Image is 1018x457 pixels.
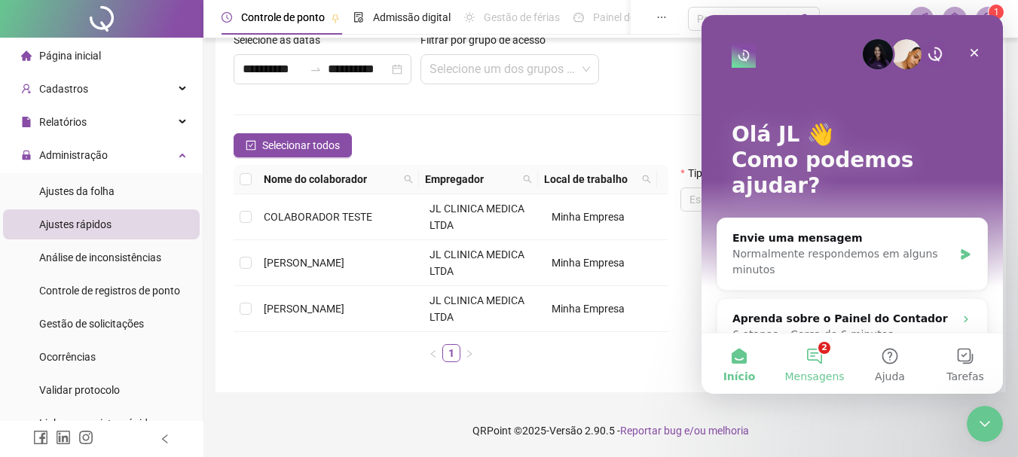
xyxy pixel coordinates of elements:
span: Gestão de solicitações [39,318,144,330]
span: file-done [353,12,364,23]
span: search [800,14,812,25]
span: left [429,349,438,358]
span: 1 [994,7,999,17]
span: Análise de inconsistências [39,251,161,264]
span: search [642,175,651,184]
img: 90326 [977,8,999,30]
span: Painel do DP [593,11,652,23]
span: Gestão de férias [484,11,560,23]
footer: QRPoint © 2025 - 2.90.5 - [203,404,1018,457]
span: bell [948,12,961,26]
iframe: Intercom live chat [967,406,1003,442]
span: facebook [33,430,48,445]
a: 1 [443,345,460,361]
span: Link para registro rápido [39,417,154,429]
span: JL CLINICA MEDICA LTDA [430,203,524,231]
span: search [404,175,413,184]
label: Tipo de operação [680,165,778,181]
span: Ajustes da folha [39,185,115,197]
span: Relatórios [39,116,87,128]
span: Local de trabalho [544,171,636,187]
span: left [160,434,170,444]
span: user-add [21,84,32,94]
span: JL CLINICA MEDICA LTDA [829,11,900,27]
span: search [639,168,654,190]
label: Filtrar por grupo de acesso [420,32,555,48]
span: Página inicial [39,50,101,62]
button: Selecionar todos [234,133,352,157]
span: lock [21,150,32,160]
span: Selecionar todos [262,137,340,154]
span: swap-right [310,63,322,75]
span: right [465,349,474,358]
span: Minha Empresa [552,303,625,315]
sup: Atualize o seu contato no menu Meus Dados [989,5,1004,20]
li: Próxima página [460,344,478,362]
li: Página anterior [424,344,442,362]
span: clock-circle [222,12,232,23]
span: search [401,168,416,190]
span: to [310,63,322,75]
span: notification [915,12,928,26]
span: instagram [78,430,93,445]
span: Validar protocolo [39,384,120,396]
span: Reportar bug e/ou melhoria [620,425,749,437]
span: ellipsis [656,12,667,23]
span: Ocorrências [39,351,96,363]
span: file [21,117,32,127]
span: COLABORADOR TESTE [264,211,372,223]
span: sun [464,12,475,23]
span: Versão [549,425,582,437]
span: Admissão digital [373,11,451,23]
span: search [523,175,532,184]
span: check-square [246,140,256,151]
button: right [460,344,478,362]
span: Controle de ponto [241,11,325,23]
span: pushpin [331,14,340,23]
iframe: Intercom live chat [702,15,1003,394]
span: search [520,168,535,190]
span: home [21,50,32,61]
span: JL CLINICA MEDICA LTDA [430,248,524,277]
span: Cadastros [39,83,88,95]
span: Ajustes rápidos [39,218,112,230]
span: linkedin [56,430,71,445]
span: Administração [39,149,108,161]
span: Minha Empresa [552,257,625,269]
span: JL CLINICA MEDICA LTDA [430,294,524,323]
span: Nome do colaborador [264,171,398,187]
li: 1 [442,344,460,362]
span: Empregador [425,171,517,187]
label: Selecione as datas [234,32,330,48]
span: Controle de registros de ponto [39,285,180,297]
span: Minha Empresa [552,211,625,223]
button: left [424,344,442,362]
span: dashboard [573,12,584,23]
span: [PERSON_NAME] [264,303,344,315]
span: [PERSON_NAME] [264,257,344,269]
